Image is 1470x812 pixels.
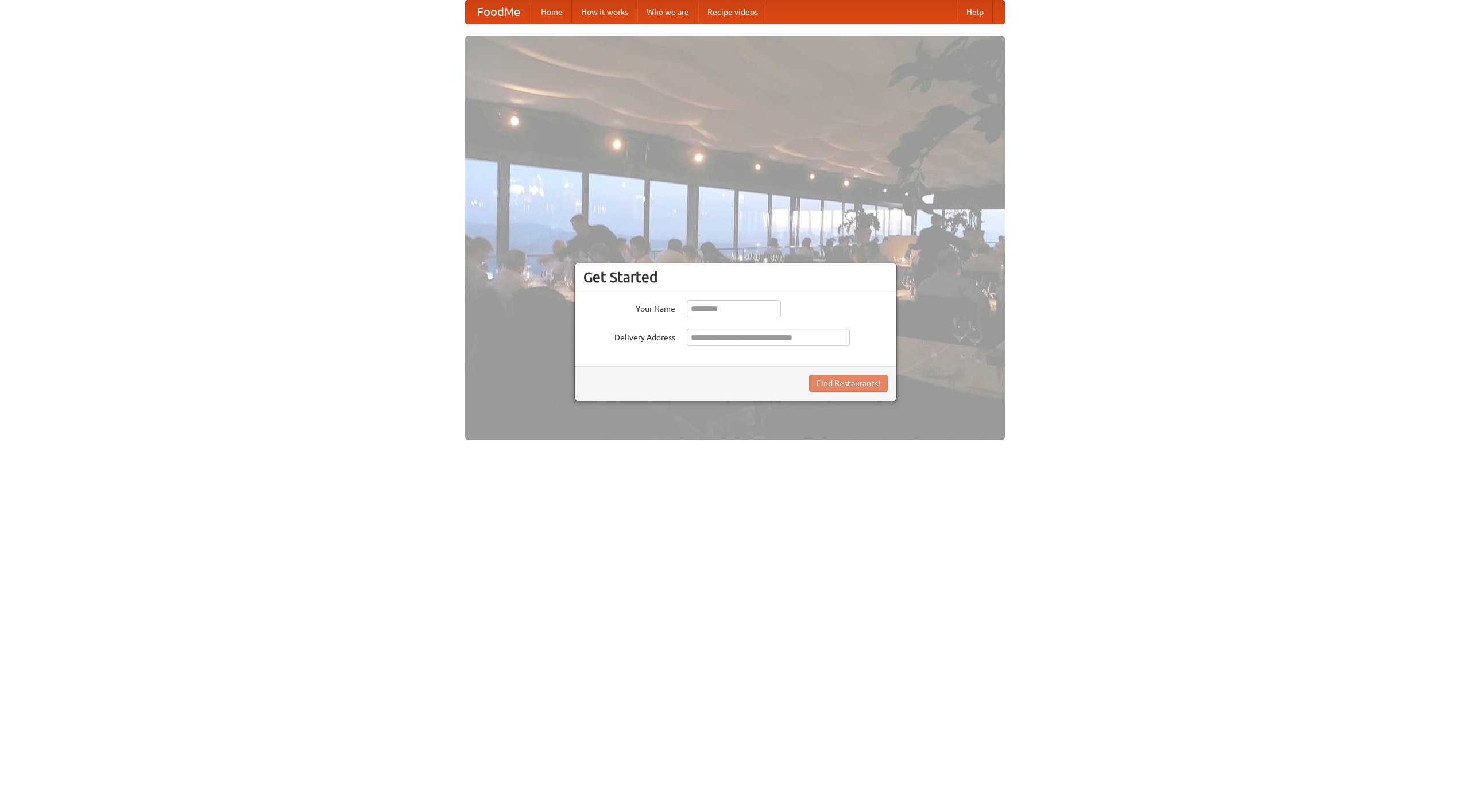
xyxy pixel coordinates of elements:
a: Who we are [637,1,698,24]
label: Delivery Address [583,329,675,343]
a: Recipe videos [698,1,767,24]
label: Your Name [583,300,675,314]
button: Find Restaurants! [809,375,888,392]
h3: Get Started [583,269,888,286]
a: Home [532,1,572,24]
a: How it works [572,1,637,24]
a: FoodMe [466,1,532,24]
a: Help [957,1,993,24]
